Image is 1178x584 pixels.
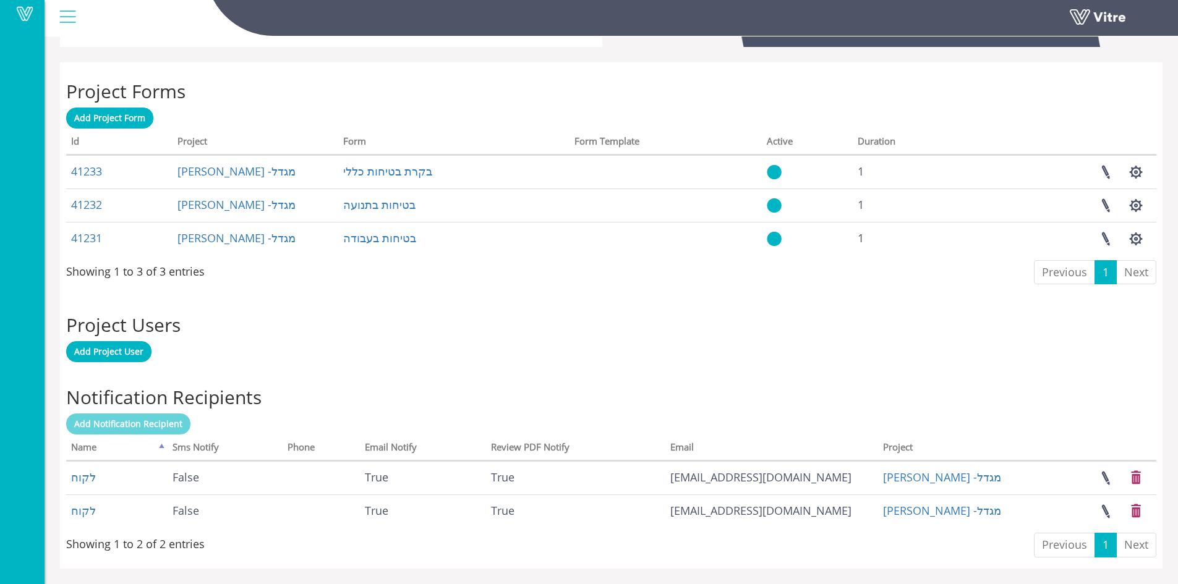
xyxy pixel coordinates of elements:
[71,470,96,485] a: לקוח
[853,155,976,188] td: 1
[883,503,1001,518] a: [PERSON_NAME] -מגדל
[1034,260,1095,285] a: Previous
[570,132,762,155] th: Form Template
[66,259,205,280] div: Showing 1 to 3 of 3 entries
[878,438,1012,461] th: Project
[1034,533,1095,557] a: Previous
[1095,533,1117,557] a: 1
[71,197,102,212] a: 41232
[74,418,182,430] span: Add Notification Recipient
[486,494,665,528] td: True
[168,494,283,528] td: False
[66,387,1156,407] h2: Notification Recipients
[66,413,190,434] a: Add Notification Recipient
[66,531,205,552] div: Showing 1 to 2 of 2 entries
[168,438,283,461] th: Sms Notify
[173,132,339,155] th: Project
[168,461,283,494] td: False
[1116,260,1156,285] a: Next
[665,494,878,528] td: [EMAIL_ADDRESS][DOMAIN_NAME]
[883,470,1001,485] a: [PERSON_NAME] -מגדל
[66,315,1156,335] h2: Project Users
[177,197,296,212] a: [PERSON_NAME] -מגדל
[665,461,878,494] td: [EMAIL_ADDRESS][DOMAIN_NAME]
[343,197,416,212] a: בטיחות בתנועה
[360,494,486,528] td: True
[853,132,976,155] th: Duration
[767,164,782,180] img: yes
[767,198,782,213] img: yes
[66,341,152,362] a: Add Project User
[71,164,102,179] a: 41233
[360,461,486,494] td: True
[360,438,486,461] th: Email Notify
[665,438,878,461] th: Email
[74,112,145,124] span: Add Project Form
[1095,260,1117,285] a: 1
[1116,533,1156,557] a: Next
[486,461,665,494] td: True
[762,132,853,155] th: Active
[66,108,153,129] a: Add Project Form
[486,438,665,461] th: Review PDF Notify
[338,132,569,155] th: Form
[853,222,976,255] td: 1
[767,231,782,247] img: yes
[343,231,416,245] a: בטיחות בעבודה
[177,164,296,179] a: [PERSON_NAME] -מגדל
[177,231,296,245] a: [PERSON_NAME] -מגדל
[283,438,360,461] th: Phone
[71,503,96,518] a: לקוח
[66,438,168,461] th: Name: activate to sort column descending
[66,81,1156,101] h2: Project Forms
[74,345,143,357] span: Add Project User
[66,132,173,155] th: Id
[853,188,976,222] td: 1
[343,164,432,179] a: בקרת בטיחות כללי
[71,231,102,245] a: 41231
